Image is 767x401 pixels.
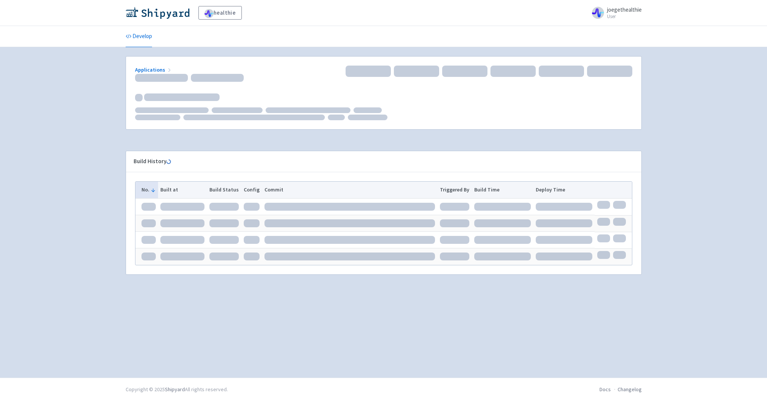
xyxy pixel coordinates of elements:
[607,14,642,19] small: User
[607,6,642,13] span: joegethealthie
[126,386,228,393] div: Copyright © 2025 All rights reserved.
[599,386,611,393] a: Docs
[587,7,642,19] a: joegethealthie User
[207,182,241,198] th: Build Status
[241,182,262,198] th: Config
[262,182,438,198] th: Commit
[165,386,185,393] a: Shipyard
[438,182,472,198] th: Triggered By
[126,7,189,19] img: Shipyard logo
[134,157,622,166] div: Build History
[126,26,152,47] a: Develop
[533,182,595,198] th: Deploy Time
[158,182,207,198] th: Built at
[618,386,642,393] a: Changelog
[141,186,156,194] button: No.
[198,6,242,20] a: healthie
[135,66,172,73] a: Applications
[472,182,533,198] th: Build Time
